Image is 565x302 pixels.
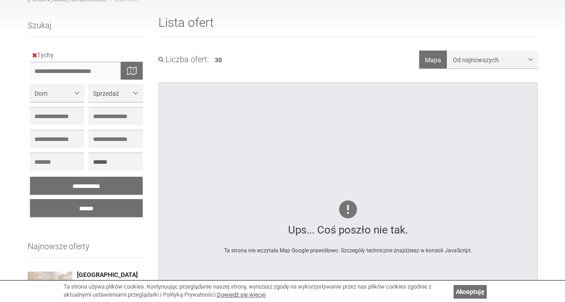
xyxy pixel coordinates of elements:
span: Sprzedaż [93,89,132,98]
div: Ta strona używa plików cookies. Kontynuując przeglądanie naszej strony, wyrażasz zgodę na wykorzy... [64,283,449,299]
span: Od najnowszych [453,55,527,64]
a: Dowiedz się więcej [217,291,266,298]
button: Sprzedaż [89,84,143,102]
div: Ups... Coś poszło nie tak. [199,222,497,238]
span: 30 [215,56,222,64]
span: Dom [34,89,73,98]
a: Akceptuję [454,285,487,298]
a: [GEOGRAPHIC_DATA] [77,272,145,278]
div: Wyszukaj na mapie [120,62,143,80]
figure: Dąb [77,278,145,286]
div: Ta strona nie wczytała Map Google prawidłowo. Szczegóły techniczne znajdziesz w konsoli JavaScript. [199,247,497,255]
button: Dom [30,84,84,102]
h3: Najnowsze oferty [28,242,145,258]
h3: Liczba ofert: [158,55,209,64]
button: Mapa [419,51,447,68]
h1: Lista ofert [158,16,538,37]
a: Tychy [32,51,58,59]
button: Od najnowszych [448,51,538,68]
h3: Szukaj [28,21,145,37]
